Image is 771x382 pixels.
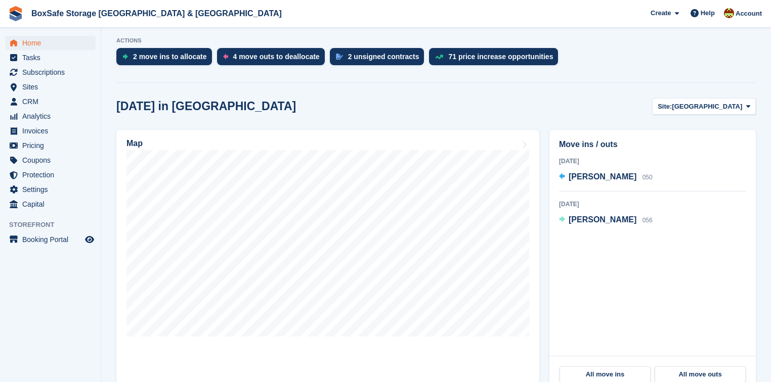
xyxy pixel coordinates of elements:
span: Analytics [22,109,83,123]
span: Capital [22,197,83,211]
a: 2 move ins to allocate [116,48,217,70]
span: Help [701,8,715,18]
span: Subscriptions [22,65,83,79]
a: Preview store [83,233,96,246]
span: 056 [642,217,653,224]
span: Home [22,36,83,50]
a: [PERSON_NAME] 056 [559,214,653,227]
span: Invoices [22,124,83,138]
span: Booking Portal [22,232,83,247]
a: menu [5,197,96,211]
a: menu [5,168,96,182]
a: menu [5,232,96,247]
div: 2 unsigned contracts [348,53,419,61]
span: Site: [658,102,672,112]
img: Kim [724,8,734,18]
h2: [DATE] in [GEOGRAPHIC_DATA] [116,100,296,113]
span: Protection [22,168,83,182]
h2: Map [126,139,143,148]
span: Sites [22,80,83,94]
a: menu [5,65,96,79]
img: move_ins_to_allocate_icon-fdf77a2bb77ea45bf5b3d319d69a93e2d87916cf1d5bf7949dd705db3b84f3ca.svg [122,54,128,60]
img: stora-icon-8386f47178a22dfd0bd8f6a31ec36ba5ce8667c1dd55bd0f319d3a0aa187defe.svg [8,6,23,21]
span: [PERSON_NAME] [569,172,636,181]
button: Site: [GEOGRAPHIC_DATA] [652,98,756,115]
span: CRM [22,94,83,109]
div: [DATE] [559,200,746,209]
div: [DATE] [559,157,746,166]
a: [PERSON_NAME] 050 [559,171,653,184]
a: BoxSafe Storage [GEOGRAPHIC_DATA] & [GEOGRAPHIC_DATA] [27,5,286,22]
div: 4 move outs to deallocate [233,53,320,61]
a: menu [5,182,96,197]
p: ACTIONS [116,37,756,44]
a: menu [5,51,96,65]
span: 050 [642,174,653,181]
a: menu [5,138,96,153]
a: 2 unsigned contracts [330,48,430,70]
a: menu [5,109,96,123]
a: menu [5,36,96,50]
a: menu [5,94,96,109]
div: 71 price increase opportunities [448,53,553,61]
span: Storefront [9,220,101,230]
span: Tasks [22,51,83,65]
a: menu [5,80,96,94]
div: 2 move ins to allocate [133,53,207,61]
img: contract_signature_icon-13c848040528278c33f63329250d36e43548de30e8caae1d1a13099fd9432cc5.svg [336,54,343,60]
span: Create [651,8,671,18]
a: menu [5,153,96,167]
span: [PERSON_NAME] [569,215,636,224]
span: Coupons [22,153,83,167]
img: move_outs_to_deallocate_icon-f764333ba52eb49d3ac5e1228854f67142a1ed5810a6f6cc68b1a99e826820c5.svg [223,54,228,60]
span: Pricing [22,138,83,153]
a: 71 price increase opportunities [429,48,563,70]
span: Settings [22,182,83,197]
a: 4 move outs to deallocate [217,48,330,70]
img: price_increase_opportunities-93ffe204e8149a01c8c9dc8f82e8f89637d9d84a8eef4429ea346261dce0b2c0.svg [435,55,443,59]
h2: Move ins / outs [559,138,746,151]
span: [GEOGRAPHIC_DATA] [672,102,742,112]
a: menu [5,124,96,138]
span: Account [736,9,762,19]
